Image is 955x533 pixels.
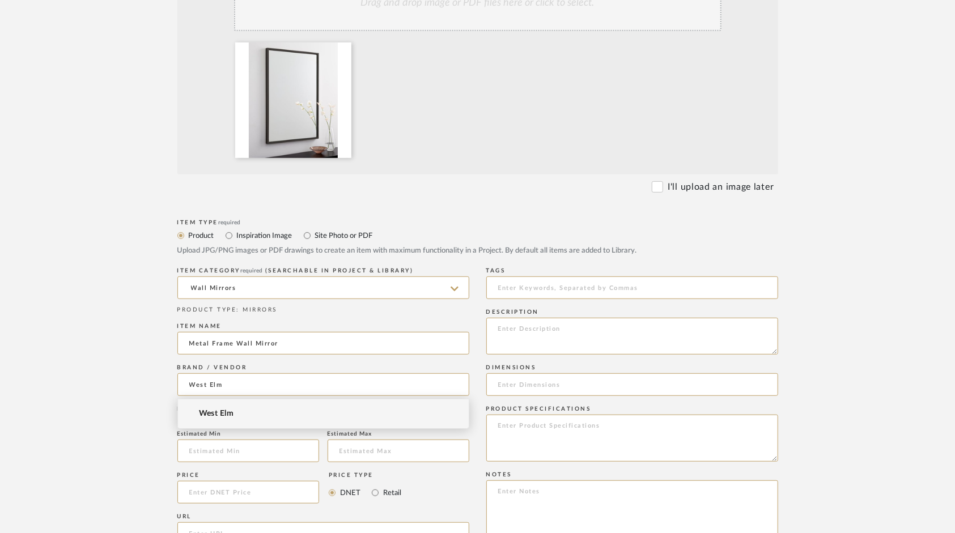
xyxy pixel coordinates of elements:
[486,364,778,371] div: Dimensions
[314,229,373,242] label: Site Photo or PDF
[199,409,234,419] span: West Elm
[218,220,240,225] span: required
[177,332,469,355] input: Enter Name
[329,472,401,479] div: Price Type
[486,267,778,274] div: Tags
[177,267,469,274] div: ITEM CATEGORY
[177,219,778,226] div: Item Type
[668,180,774,194] label: I'll upload an image later
[177,481,320,504] input: Enter DNET Price
[486,373,778,396] input: Enter Dimensions
[486,276,778,299] input: Enter Keywords, Separated by Commas
[237,307,278,313] span: : MIRRORS
[177,364,469,371] div: Brand / Vendor
[177,306,469,314] div: PRODUCT TYPE
[329,481,401,504] mat-radio-group: Select price type
[177,430,319,437] div: Estimated Min
[382,487,401,499] label: Retail
[328,430,469,437] div: Estimated Max
[177,373,469,396] input: Unknown
[177,513,469,520] div: URL
[328,440,469,462] input: Estimated Max
[177,276,469,299] input: Type a category to search and select
[177,440,319,462] input: Estimated Min
[188,229,214,242] label: Product
[177,228,778,242] mat-radio-group: Select item type
[339,487,360,499] label: DNET
[177,245,778,257] div: Upload JPG/PNG images or PDF drawings to create an item with maximum functionality in a Project. ...
[486,471,778,478] div: Notes
[177,472,320,479] div: Price
[240,268,262,274] span: required
[236,229,292,242] label: Inspiration Image
[486,309,778,315] div: Description
[177,323,469,330] div: Item name
[265,268,414,274] span: (Searchable in Project & Library)
[486,406,778,412] div: Product Specifications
